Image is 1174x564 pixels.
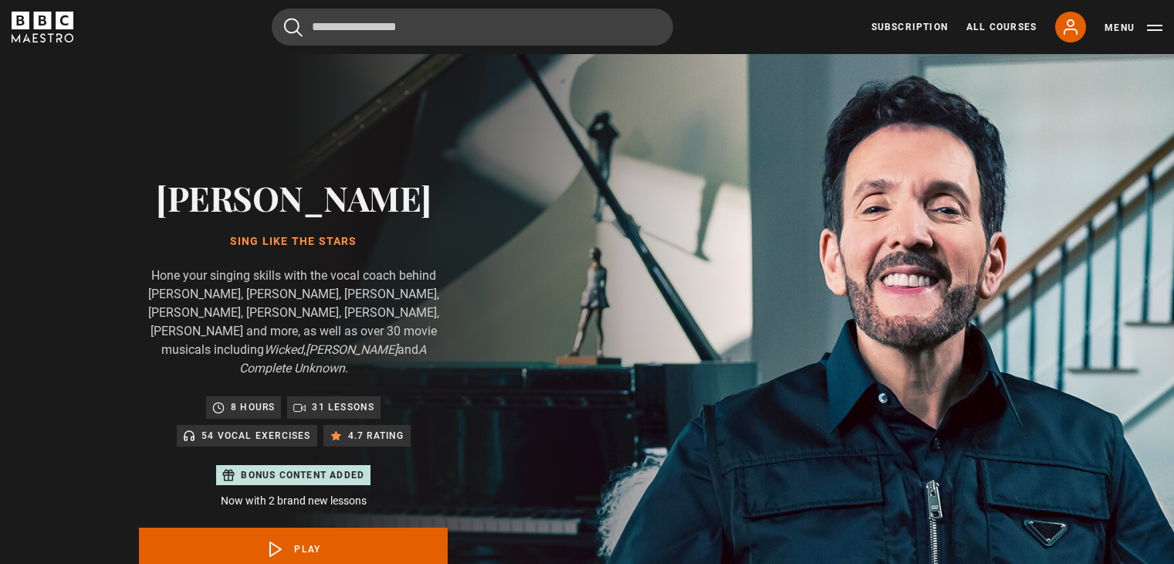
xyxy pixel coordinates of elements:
[139,236,448,248] h1: Sing Like the Stars
[239,342,426,375] i: A Complete Unknown
[348,428,404,443] p: 4.7 rating
[284,18,303,37] button: Submit the search query
[241,468,364,482] p: Bonus content added
[231,399,275,415] p: 8 hours
[12,12,73,42] svg: BBC Maestro
[139,267,448,378] p: Hone your singing skills with the vocal coach behind [PERSON_NAME], [PERSON_NAME], [PERSON_NAME],...
[272,8,673,46] input: Search
[139,493,448,509] p: Now with 2 brand new lessons
[139,178,448,217] h2: [PERSON_NAME]
[201,428,311,443] p: 54 Vocal Exercises
[871,20,948,34] a: Subscription
[264,342,303,357] i: Wicked
[312,399,374,415] p: 31 lessons
[966,20,1037,34] a: All Courses
[306,342,398,357] i: [PERSON_NAME]
[1105,20,1162,36] button: Toggle navigation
